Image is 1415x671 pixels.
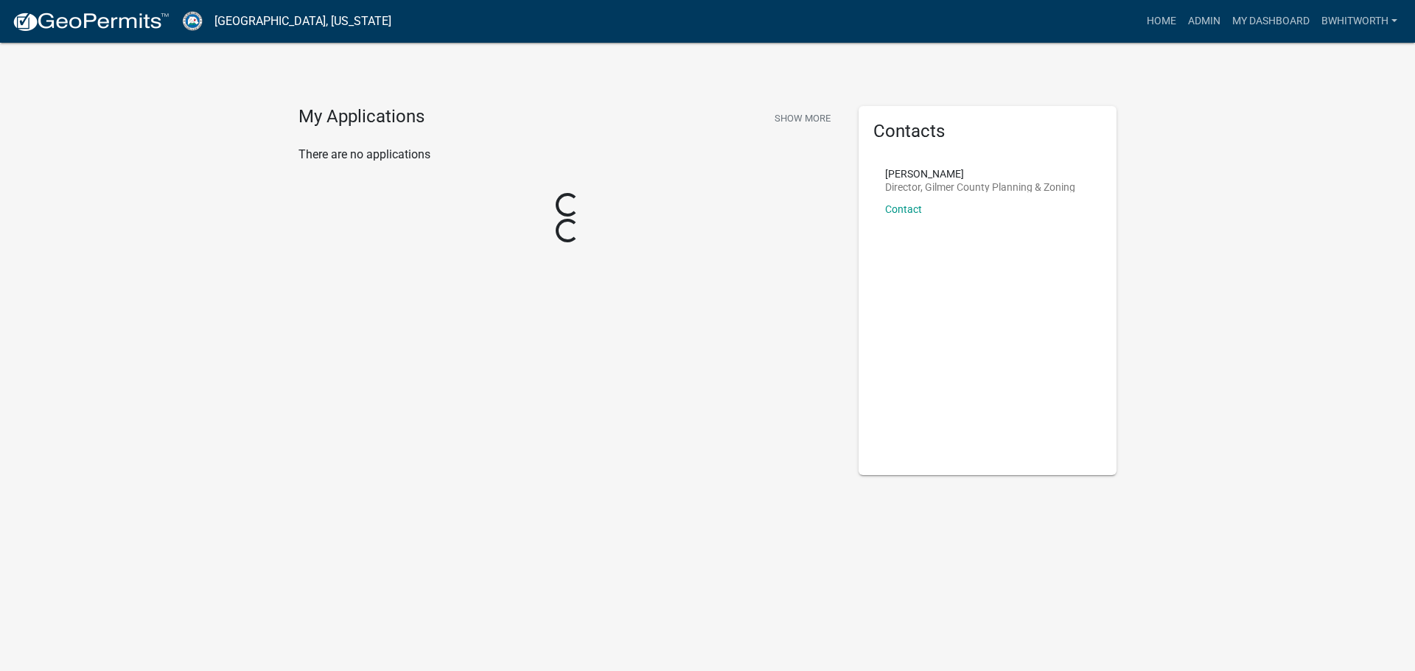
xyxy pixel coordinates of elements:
[214,9,391,34] a: [GEOGRAPHIC_DATA], [US_STATE]
[769,106,836,130] button: Show More
[885,203,922,215] a: Contact
[181,11,203,31] img: Gilmer County, Georgia
[885,182,1075,192] p: Director, Gilmer County Planning & Zoning
[298,106,424,128] h4: My Applications
[885,169,1075,179] p: [PERSON_NAME]
[1226,7,1316,35] a: My Dashboard
[1316,7,1403,35] a: BWhitworth
[873,121,1102,142] h5: Contacts
[298,146,836,164] p: There are no applications
[1182,7,1226,35] a: Admin
[1141,7,1182,35] a: Home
